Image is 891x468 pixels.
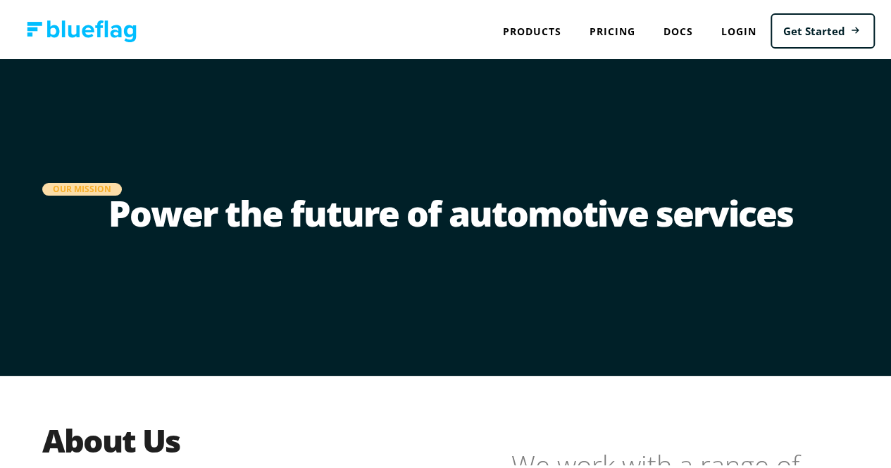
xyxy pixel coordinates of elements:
[489,14,575,43] div: Products
[42,193,859,249] h1: Power the future of automotive services
[707,14,771,43] a: Login to Blue Flag application
[575,14,649,43] a: Pricing
[42,418,451,457] h2: About Us
[27,18,137,39] img: Blue Flag logo
[42,180,122,193] div: Our Mission
[649,14,707,43] a: Docs
[771,11,875,46] a: Get Started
